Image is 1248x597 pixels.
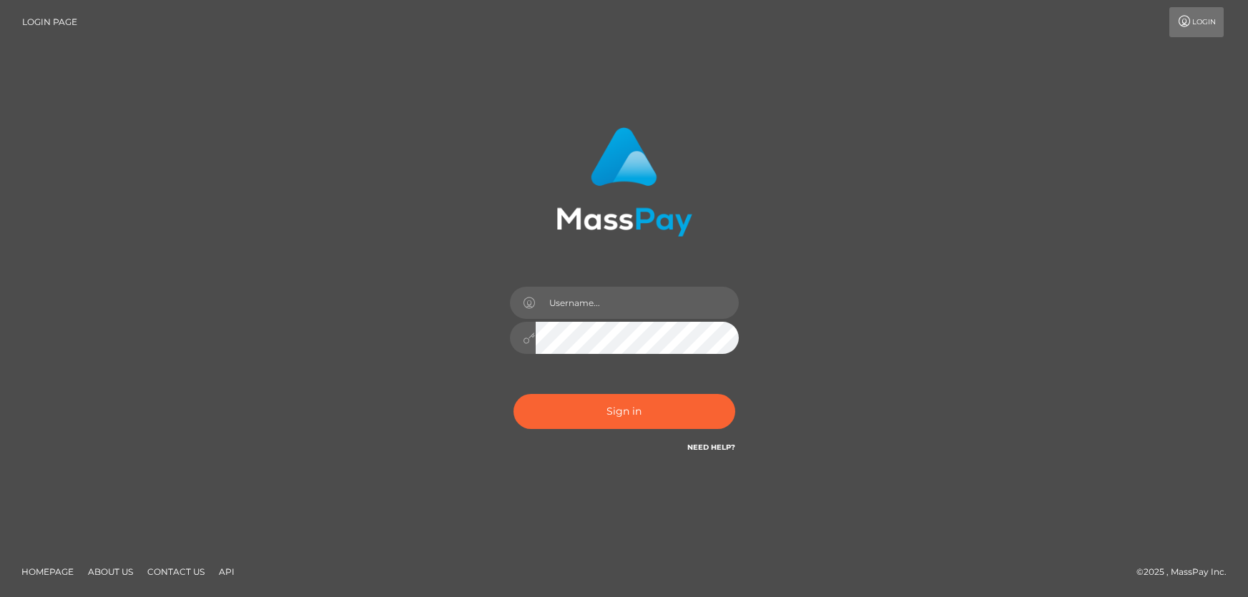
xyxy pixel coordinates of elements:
input: Username... [536,287,739,319]
a: About Us [82,561,139,583]
a: Login Page [22,7,77,37]
img: MassPay Login [556,127,692,237]
a: Login [1169,7,1224,37]
button: Sign in [514,394,735,429]
div: © 2025 , MassPay Inc. [1136,564,1237,580]
a: Need Help? [687,443,735,452]
a: Homepage [16,561,79,583]
a: Contact Us [142,561,210,583]
a: API [213,561,240,583]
